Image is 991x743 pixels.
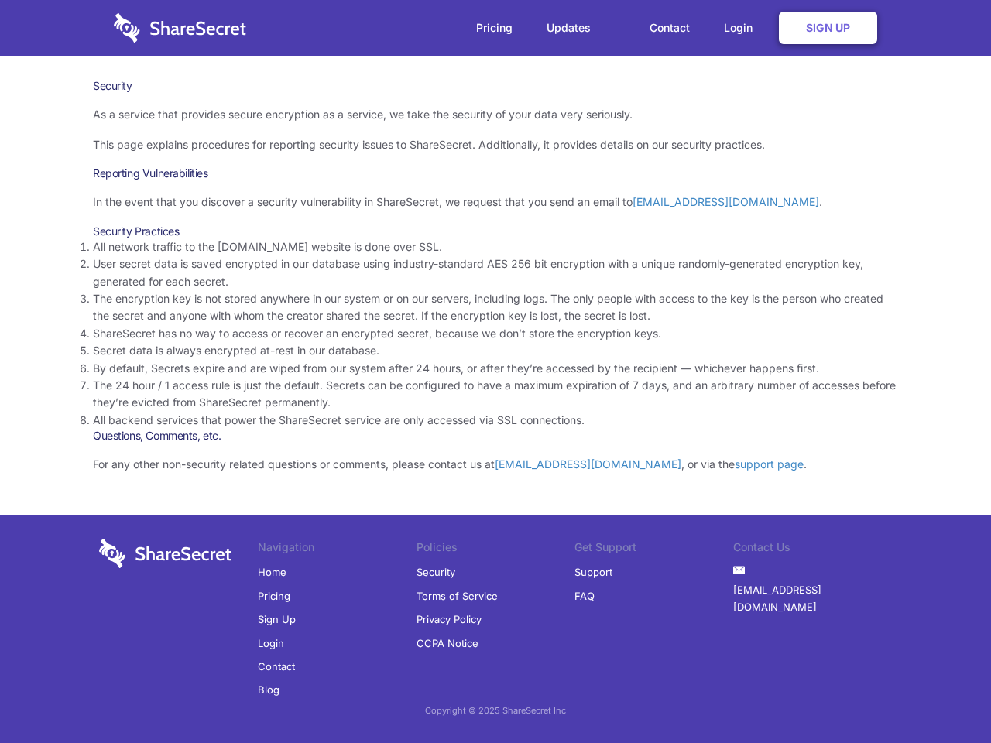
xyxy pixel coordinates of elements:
[633,195,819,208] a: [EMAIL_ADDRESS][DOMAIN_NAME]
[574,539,733,560] li: Get Support
[258,632,284,655] a: Login
[417,632,478,655] a: CCPA Notice
[93,238,898,255] li: All network traffic to the [DOMAIN_NAME] website is done over SSL.
[114,13,246,43] img: logo-wordmark-white-trans-d4663122ce5f474addd5e946df7df03e33cb6a1c49d2221995e7729f52c070b2.svg
[99,539,231,568] img: logo-wordmark-white-trans-d4663122ce5f474addd5e946df7df03e33cb6a1c49d2221995e7729f52c070b2.svg
[574,560,612,584] a: Support
[708,4,776,52] a: Login
[417,608,482,631] a: Privacy Policy
[93,136,898,153] p: This page explains procedures for reporting security issues to ShareSecret. Additionally, it prov...
[93,106,898,123] p: As a service that provides secure encryption as a service, we take the security of your data very...
[258,584,290,608] a: Pricing
[258,560,286,584] a: Home
[574,584,595,608] a: FAQ
[258,539,417,560] li: Navigation
[93,342,898,359] li: Secret data is always encrypted at-rest in our database.
[93,166,898,180] h3: Reporting Vulnerabilities
[93,79,898,93] h1: Security
[93,456,898,473] p: For any other non-security related questions or comments, please contact us at , or via the .
[93,429,898,443] h3: Questions, Comments, etc.
[417,584,498,608] a: Terms of Service
[93,193,898,211] p: In the event that you discover a security vulnerability in ShareSecret, we request that you send ...
[93,360,898,377] li: By default, Secrets expire and are wiped from our system after 24 hours, or after they’re accesse...
[93,325,898,342] li: ShareSecret has no way to access or recover an encrypted secret, because we don’t store the encry...
[735,457,804,471] a: support page
[93,224,898,238] h3: Security Practices
[417,539,575,560] li: Policies
[461,4,528,52] a: Pricing
[93,290,898,325] li: The encryption key is not stored anywhere in our system or on our servers, including logs. The on...
[258,608,296,631] a: Sign Up
[258,678,279,701] a: Blog
[634,4,705,52] a: Contact
[733,578,892,619] a: [EMAIL_ADDRESS][DOMAIN_NAME]
[258,655,295,678] a: Contact
[733,539,892,560] li: Contact Us
[93,255,898,290] li: User secret data is saved encrypted in our database using industry-standard AES 256 bit encryptio...
[93,412,898,429] li: All backend services that power the ShareSecret service are only accessed via SSL connections.
[495,457,681,471] a: [EMAIL_ADDRESS][DOMAIN_NAME]
[417,560,455,584] a: Security
[93,377,898,412] li: The 24 hour / 1 access rule is just the default. Secrets can be configured to have a maximum expi...
[779,12,877,44] a: Sign Up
